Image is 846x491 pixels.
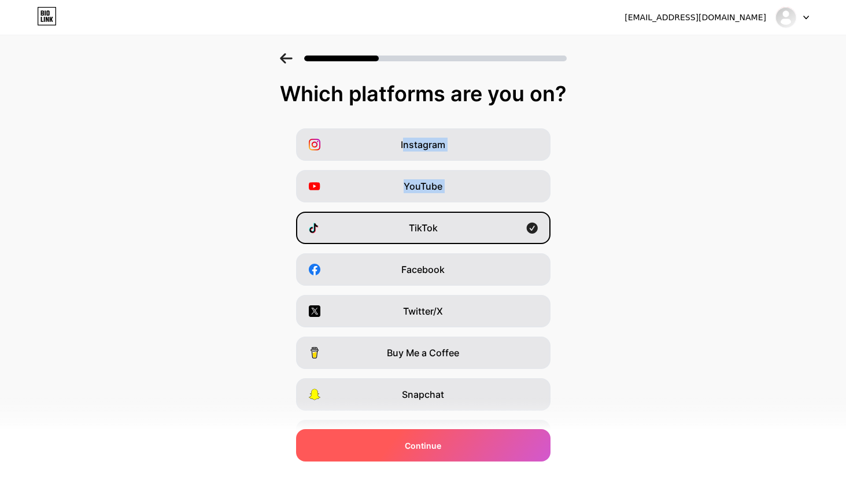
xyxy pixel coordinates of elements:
span: Facebook [401,263,445,276]
span: YouTube [404,179,442,193]
span: Continue [405,440,441,452]
span: Buy Me a Coffee [387,346,459,360]
span: Twitter/X [403,304,443,318]
div: Which platforms are you on? [12,82,834,105]
span: Snapchat [402,387,444,401]
img: Công Thành Phạm [775,6,797,28]
div: [EMAIL_ADDRESS][DOMAIN_NAME] [625,12,766,24]
span: Instagram [401,138,445,152]
span: TikTok [409,221,438,235]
